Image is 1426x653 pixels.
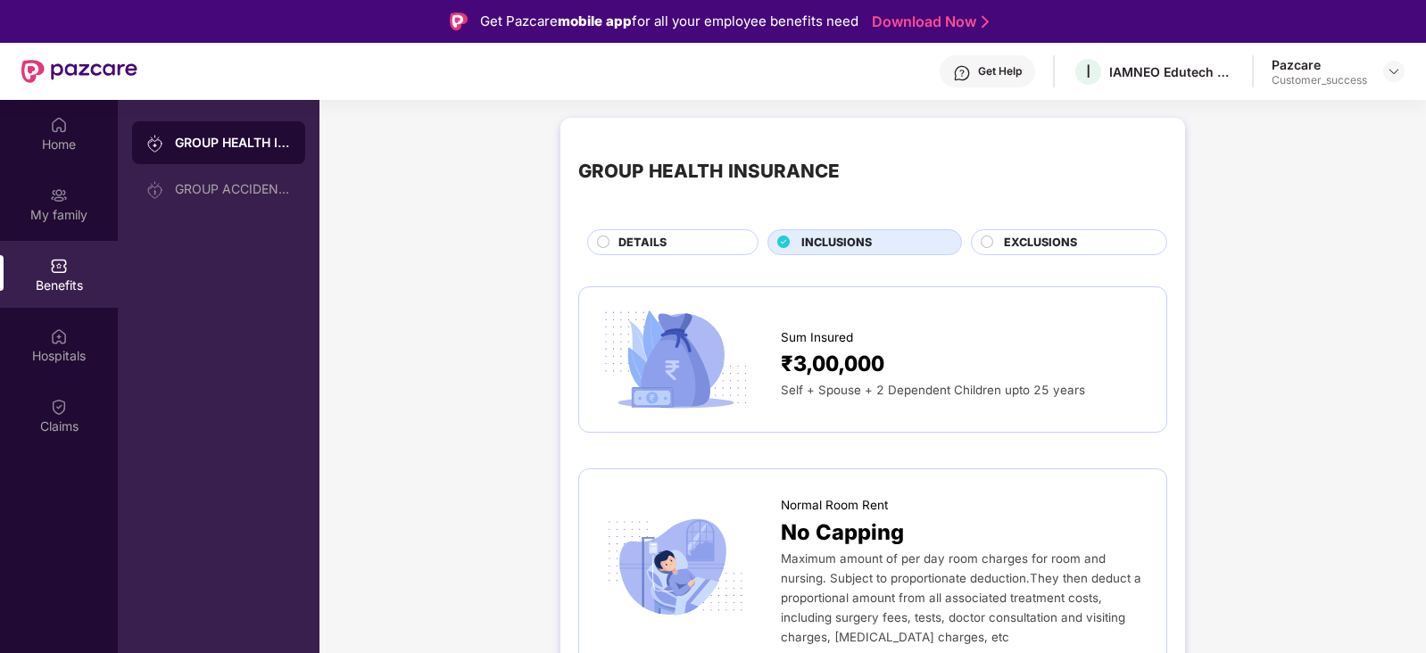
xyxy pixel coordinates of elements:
img: svg+xml;base64,PHN2ZyBpZD0iQ2xhaW0iIHhtbG5zPSJodHRwOi8vd3d3LnczLm9yZy8yMDAwL3N2ZyIgd2lkdGg9IjIwIi... [50,398,68,416]
img: svg+xml;base64,PHN2ZyBpZD0iQmVuZWZpdHMiIHhtbG5zPSJodHRwOi8vd3d3LnczLm9yZy8yMDAwL3N2ZyIgd2lkdGg9Ij... [50,257,68,275]
span: INCLUSIONS [801,234,872,252]
img: svg+xml;base64,PHN2ZyBpZD0iRHJvcGRvd24tMzJ4MzIiIHhtbG5zPSJodHRwOi8vd3d3LnczLm9yZy8yMDAwL3N2ZyIgd2... [1387,64,1401,79]
span: ₹3,00,000 [781,347,884,380]
span: Normal Room Rent [781,496,888,515]
strong: mobile app [558,12,632,29]
img: svg+xml;base64,PHN2ZyB3aWR0aD0iMjAiIGhlaWdodD0iMjAiIHZpZXdCb3g9IjAgMCAyMCAyMCIgZmlsbD0ibm9uZSIgeG... [146,135,164,153]
div: IAMNEO Edutech Private Limited [1109,63,1234,80]
div: GROUP HEALTH INSURANCE [578,157,840,186]
img: svg+xml;base64,PHN2ZyB3aWR0aD0iMjAiIGhlaWdodD0iMjAiIHZpZXdCb3g9IjAgMCAyMCAyMCIgZmlsbD0ibm9uZSIgeG... [146,181,164,199]
span: Self + Spouse + 2 Dependent Children upto 25 years [781,383,1085,397]
img: icon [597,513,754,622]
img: icon [597,305,754,414]
div: GROUP ACCIDENTAL INSURANCE [175,182,291,196]
img: New Pazcare Logo [21,60,137,83]
img: svg+xml;base64,PHN2ZyB3aWR0aD0iMjAiIGhlaWdodD0iMjAiIHZpZXdCb3g9IjAgMCAyMCAyMCIgZmlsbD0ibm9uZSIgeG... [50,186,68,204]
img: Logo [450,12,468,30]
div: GROUP HEALTH INSURANCE [175,134,291,152]
span: EXCLUSIONS [1004,234,1077,252]
div: Get Pazcare for all your employee benefits need [480,11,858,32]
span: I [1086,61,1090,82]
div: Pazcare [1272,56,1367,73]
img: svg+xml;base64,PHN2ZyBpZD0iSGVscC0zMngzMiIgeG1sbnM9Imh0dHA6Ly93d3cudzMub3JnLzIwMDAvc3ZnIiB3aWR0aD... [953,64,971,82]
a: Download Now [872,12,983,31]
img: svg+xml;base64,PHN2ZyBpZD0iSG9tZSIgeG1sbnM9Imh0dHA6Ly93d3cudzMub3JnLzIwMDAvc3ZnIiB3aWR0aD0iMjAiIG... [50,116,68,134]
span: Maximum amount of per day room charges for room and nursing. Subject to proportionate deduction.T... [781,551,1141,644]
img: Stroke [982,12,989,31]
div: Customer_success [1272,73,1367,87]
span: Sum Insured [781,328,853,347]
span: No Capping [781,516,904,549]
img: svg+xml;base64,PHN2ZyBpZD0iSG9zcGl0YWxzIiB4bWxucz0iaHR0cDovL3d3dy53My5vcmcvMjAwMC9zdmciIHdpZHRoPS... [50,327,68,345]
div: Get Help [978,64,1022,79]
span: DETAILS [618,234,667,252]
